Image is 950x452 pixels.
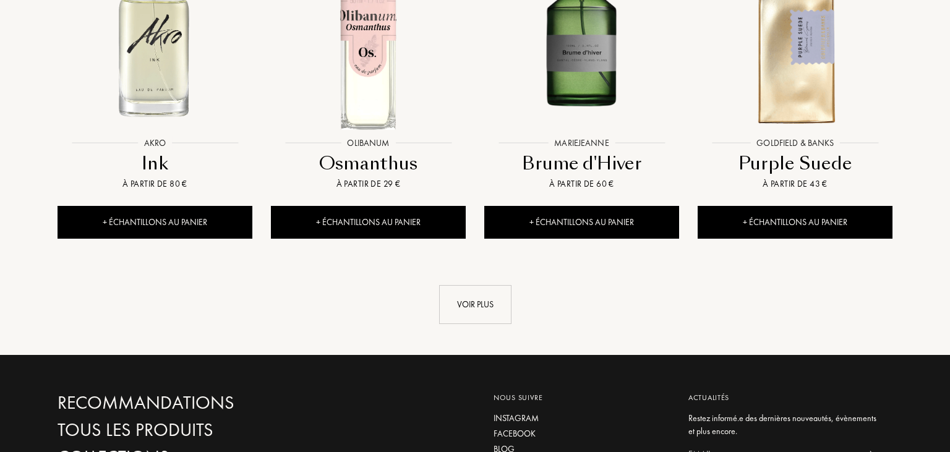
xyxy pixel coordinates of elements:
[276,177,461,190] div: À partir de 29 €
[688,392,883,403] div: Actualités
[494,412,670,425] a: Instagram
[494,427,670,440] a: Facebook
[698,206,892,239] div: + Échantillons au panier
[688,412,883,438] div: Restez informé.e des dernières nouveautés, évènements et plus encore.
[489,177,674,190] div: À partir de 60 €
[58,392,323,414] a: Recommandations
[62,177,247,190] div: À partir de 80 €
[703,177,888,190] div: À partir de 43 €
[494,392,670,403] div: Nous suivre
[439,285,511,324] div: Voir plus
[271,206,466,239] div: + Échantillons au panier
[58,206,252,239] div: + Échantillons au panier
[58,419,323,441] a: Tous les produits
[484,206,679,239] div: + Échantillons au panier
